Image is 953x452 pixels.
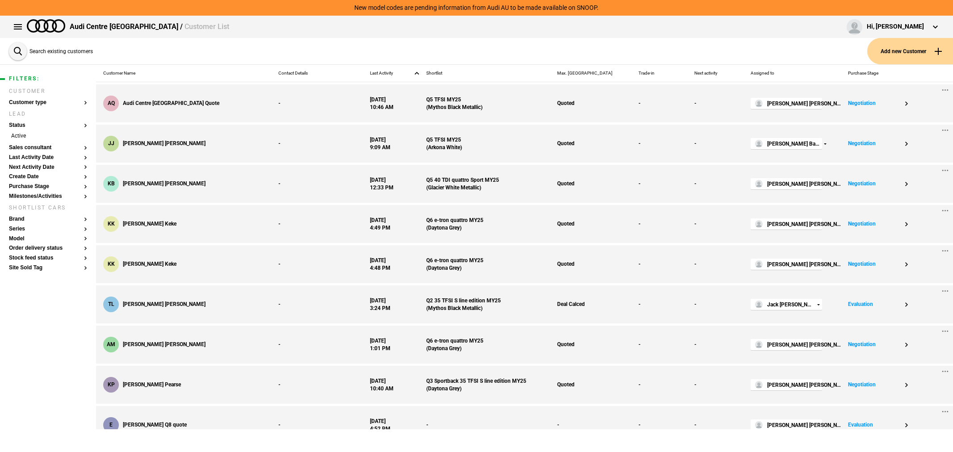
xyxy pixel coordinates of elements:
[9,76,87,82] h1: Filters:
[426,305,483,312] div: ( Mythos Black Metallic )
[751,259,822,270] button: [PERSON_NAME] [PERSON_NAME]
[751,178,822,189] button: [PERSON_NAME] [PERSON_NAME]
[631,326,688,364] div: -
[631,406,688,444] div: -
[123,381,181,389] span: [PERSON_NAME] Pearse
[550,406,631,444] div: -
[419,65,550,82] div: Shortlist
[426,257,483,264] div: Q6 e-tron quattro MY25
[767,221,843,227] span: [PERSON_NAME] [PERSON_NAME]
[70,22,229,32] div: Audi Centre [GEOGRAPHIC_DATA] /
[755,100,763,107] img: default-avatar.png
[370,184,394,192] div: 12:33 PM
[370,305,390,312] div: 3:24 PM
[123,260,176,268] span: [PERSON_NAME] Keke
[9,226,87,232] button: Series
[751,299,822,310] button: Jack [PERSON_NAME]
[370,96,386,104] div: [DATE]
[751,339,822,350] button: [PERSON_NAME] [PERSON_NAME]
[9,216,87,222] button: Brand
[631,165,688,203] div: -
[103,256,119,272] div: KK
[9,236,87,242] button: Model
[631,366,688,404] div: -
[767,382,843,388] span: [PERSON_NAME] [PERSON_NAME]
[687,326,743,364] div: -
[631,65,688,82] div: Trade-in
[426,144,462,151] div: ( Arkona White )
[550,84,631,122] div: Quoted
[123,341,206,348] span: [PERSON_NAME] [PERSON_NAME]
[426,297,501,305] div: Q2 35 TFSI S line edition MY25
[550,65,631,82] div: Max. [GEOGRAPHIC_DATA]
[755,220,763,228] img: default-avatar.png
[370,257,386,264] div: [DATE]
[9,193,87,200] button: Milestones/Activities
[550,205,631,243] div: Quoted
[9,255,87,261] button: Stock feed status
[841,125,897,163] div: Negotiation
[767,342,843,348] span: [PERSON_NAME] [PERSON_NAME]
[767,422,843,428] span: [PERSON_NAME] [PERSON_NAME]
[271,366,363,404] div: -
[550,285,631,323] div: Deal Calced
[867,22,924,31] div: Hi, [PERSON_NAME]
[751,98,822,109] button: [PERSON_NAME] [PERSON_NAME]
[743,65,841,82] div: Assigned to
[687,84,743,122] div: -
[426,96,461,104] div: Q5 TFSI MY25
[426,377,526,385] div: Q3 Sportback 35 TFSI S line edition MY25
[9,265,87,271] button: Site Sold Tag
[271,245,363,283] div: -
[9,205,87,211] h2: Shortlist cars
[271,125,363,163] div: -
[631,285,688,323] div: -
[271,205,363,243] div: -
[426,385,462,393] div: ( Daytona Grey )
[370,377,386,385] div: [DATE]
[103,297,119,312] div: tl
[9,184,87,190] button: Purchase Stage
[9,145,87,151] button: Sales consultant
[550,245,631,283] div: Quoted
[103,377,119,393] div: KP
[103,176,119,192] div: KB
[767,181,843,187] span: [PERSON_NAME] [PERSON_NAME]
[755,421,763,429] img: default-avatar.png
[370,224,390,232] div: 4:49 PM
[370,425,390,433] div: 4:52 PM
[123,421,187,429] span: [PERSON_NAME] Q8 quote
[687,205,743,243] div: -
[370,264,390,272] div: 4:48 PM
[9,38,98,64] button: Search existing customers
[123,220,176,228] span: [PERSON_NAME] Keke
[271,285,363,323] div: -
[9,111,87,117] h2: Lead
[687,366,743,404] div: -
[370,136,386,144] div: [DATE]
[370,418,386,425] div: [DATE]
[550,366,631,404] div: Quoted
[751,138,822,149] button: [PERSON_NAME] Barrass
[426,264,462,272] div: ( Daytona Grey )
[9,164,87,171] button: Next Activity Date
[27,19,65,33] img: audi.png
[419,406,550,444] div: -
[103,96,119,111] div: AQ
[370,385,394,393] div: 10:40 AM
[9,245,87,251] button: Order delivery status
[370,144,390,151] div: 9:09 AM
[9,100,87,106] button: Customer type
[271,165,363,203] div: -
[767,100,843,107] span: [PERSON_NAME] [PERSON_NAME]
[9,174,87,180] button: Create Date
[370,297,386,305] div: [DATE]
[9,88,87,94] h2: Customer
[687,245,743,283] div: -
[550,165,631,203] div: Quoted
[426,104,483,111] div: ( Mythos Black Metallic )
[755,341,763,348] img: default-avatar.png
[687,65,743,82] div: Next activity
[751,218,822,230] button: [PERSON_NAME] [PERSON_NAME]
[271,65,363,82] div: Contact Details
